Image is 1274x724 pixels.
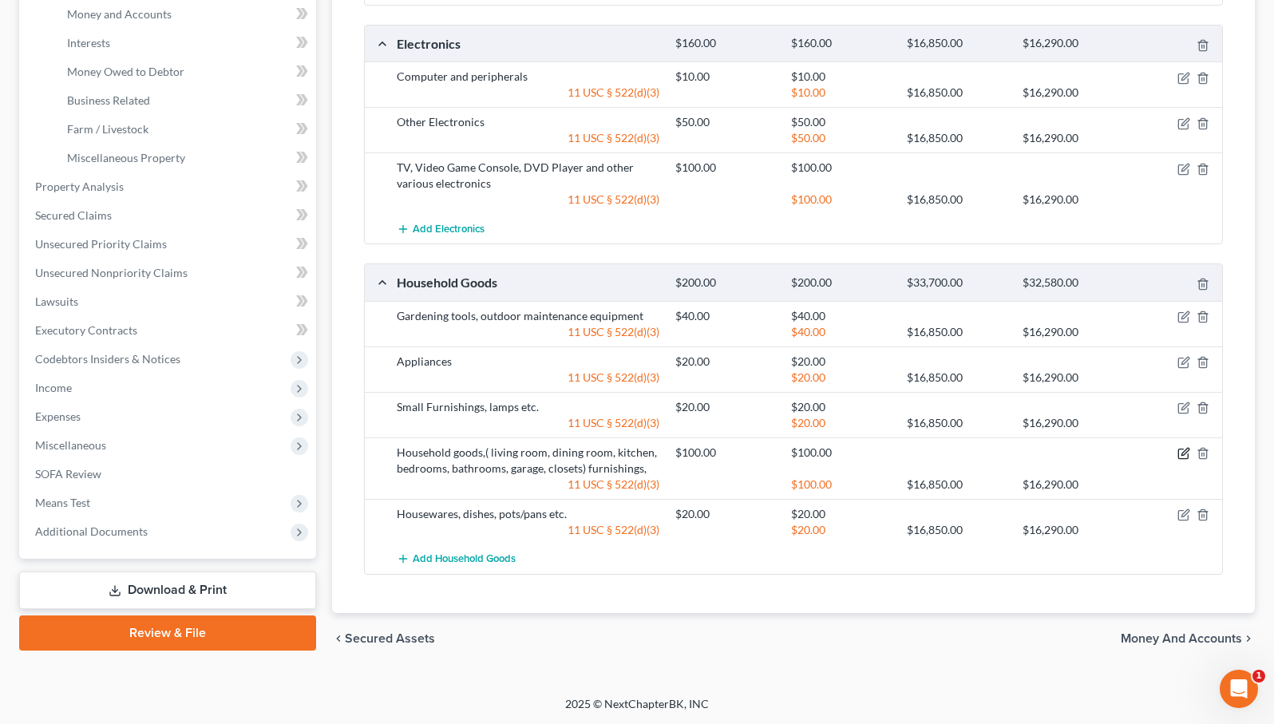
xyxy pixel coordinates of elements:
[397,214,485,243] button: Add Electronics
[899,324,1015,340] div: $16,850.00
[783,192,899,208] div: $100.00
[35,467,101,481] span: SOFA Review
[389,35,667,52] div: Electronics
[389,445,667,477] div: Household goods,( living room, dining room, kitchen, bedrooms, bathrooms, garage, closets) furnis...
[783,399,899,415] div: $20.00
[54,115,316,144] a: Farm / Livestock
[35,496,90,509] span: Means Test
[35,409,81,423] span: Expenses
[35,208,112,222] span: Secured Claims
[67,65,184,78] span: Money Owed to Debtor
[35,524,148,538] span: Additional Documents
[389,370,667,386] div: 11 USC § 522(d)(3)
[899,192,1015,208] div: $16,850.00
[899,415,1015,431] div: $16,850.00
[1220,670,1258,708] iframe: Intercom live chat
[389,308,667,324] div: Gardening tools, outdoor maintenance equipment
[22,172,316,201] a: Property Analysis
[67,122,148,136] span: Farm / Livestock
[783,308,899,324] div: $40.00
[667,69,783,85] div: $10.00
[1121,632,1255,645] button: Money and Accounts chevron_right
[397,544,516,574] button: Add Household Goods
[899,85,1015,101] div: $16,850.00
[389,506,667,522] div: Housewares, dishes, pots/pans etc.
[389,354,667,370] div: Appliances
[67,93,150,107] span: Business Related
[22,287,316,316] a: Lawsuits
[22,316,316,345] a: Executory Contracts
[899,36,1015,51] div: $16,850.00
[667,354,783,370] div: $20.00
[389,399,667,415] div: Small Furnishings, lamps etc.
[19,572,316,609] a: Download & Print
[35,237,167,251] span: Unsecured Priority Claims
[35,352,180,366] span: Codebtors Insiders & Notices
[332,632,345,645] i: chevron_left
[1015,85,1130,101] div: $16,290.00
[54,29,316,57] a: Interests
[389,274,667,291] div: Household Goods
[1121,632,1242,645] span: Money and Accounts
[389,69,667,85] div: Computer and peripherals
[783,160,899,176] div: $100.00
[389,522,667,538] div: 11 USC § 522(d)(3)
[35,323,137,337] span: Executory Contracts
[67,7,172,21] span: Money and Accounts
[22,460,316,489] a: SOFA Review
[1015,36,1130,51] div: $16,290.00
[54,144,316,172] a: Miscellaneous Property
[667,114,783,130] div: $50.00
[19,615,316,651] a: Review & File
[667,160,783,176] div: $100.00
[54,86,316,115] a: Business Related
[899,370,1015,386] div: $16,850.00
[783,522,899,538] div: $20.00
[54,57,316,86] a: Money Owed to Debtor
[35,266,188,279] span: Unsecured Nonpriority Claims
[783,85,899,101] div: $10.00
[389,114,667,130] div: Other Electronics
[1242,632,1255,645] i: chevron_right
[1015,130,1130,146] div: $16,290.00
[1015,522,1130,538] div: $16,290.00
[783,130,899,146] div: $50.00
[899,130,1015,146] div: $16,850.00
[783,445,899,461] div: $100.00
[783,114,899,130] div: $50.00
[783,415,899,431] div: $20.00
[667,275,783,291] div: $200.00
[389,477,667,493] div: 11 USC § 522(d)(3)
[413,552,516,565] span: Add Household Goods
[35,381,72,394] span: Income
[1252,670,1265,682] span: 1
[389,160,667,192] div: TV, Video Game Console, DVD Player and other various electronics
[389,415,667,431] div: 11 USC § 522(d)(3)
[667,506,783,522] div: $20.00
[899,522,1015,538] div: $16,850.00
[35,295,78,308] span: Lawsuits
[783,324,899,340] div: $40.00
[899,275,1015,291] div: $33,700.00
[667,36,783,51] div: $160.00
[667,399,783,415] div: $20.00
[667,445,783,461] div: $100.00
[22,230,316,259] a: Unsecured Priority Claims
[783,477,899,493] div: $100.00
[1015,415,1130,431] div: $16,290.00
[332,632,435,645] button: chevron_left Secured Assets
[1015,370,1130,386] div: $16,290.00
[783,354,899,370] div: $20.00
[1015,275,1130,291] div: $32,580.00
[783,370,899,386] div: $20.00
[389,324,667,340] div: 11 USC § 522(d)(3)
[389,192,667,208] div: 11 USC § 522(d)(3)
[35,438,106,452] span: Miscellaneous
[783,69,899,85] div: $10.00
[667,308,783,324] div: $40.00
[345,632,435,645] span: Secured Assets
[67,36,110,49] span: Interests
[783,275,899,291] div: $200.00
[389,85,667,101] div: 11 USC § 522(d)(3)
[413,223,485,235] span: Add Electronics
